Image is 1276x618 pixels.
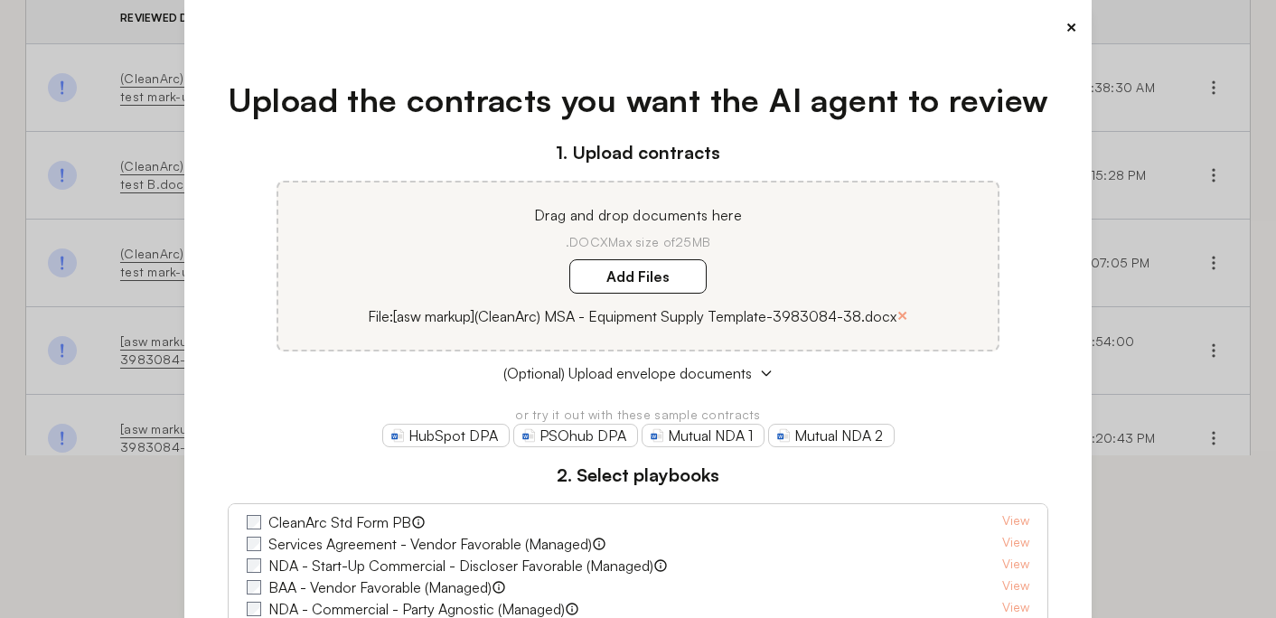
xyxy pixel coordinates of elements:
[268,576,492,598] label: BAA - Vendor Favorable (Managed)
[228,406,1049,424] p: or try it out with these sample contracts
[268,533,592,555] label: Services Agreement - Vendor Favorable (Managed)
[503,362,752,384] span: (Optional) Upload envelope documents
[228,139,1049,166] h3: 1. Upload contracts
[382,424,510,447] a: HubSpot DPA
[569,259,707,294] label: Add Files
[642,424,765,447] a: Mutual NDA 1
[228,362,1049,384] button: (Optional) Upload envelope documents
[768,424,895,447] a: Mutual NDA 2
[300,204,976,226] p: Drag and drop documents here
[368,305,896,327] p: File: [asw markup](CleanArc) MSA - Equipment Supply Template-3983084-38.docx
[1002,555,1029,576] a: View
[268,511,411,533] label: CleanArc Std Form PB
[896,303,908,328] button: ×
[1065,14,1077,40] button: ×
[1002,576,1029,598] a: View
[1002,533,1029,555] a: View
[300,233,976,251] p: .DOCX Max size of 25MB
[513,424,638,447] a: PSOhub DPA
[268,555,653,576] label: NDA - Start-Up Commercial - Discloser Favorable (Managed)
[1002,511,1029,533] a: View
[228,76,1049,125] h1: Upload the contracts you want the AI agent to review
[228,462,1049,489] h3: 2. Select playbooks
